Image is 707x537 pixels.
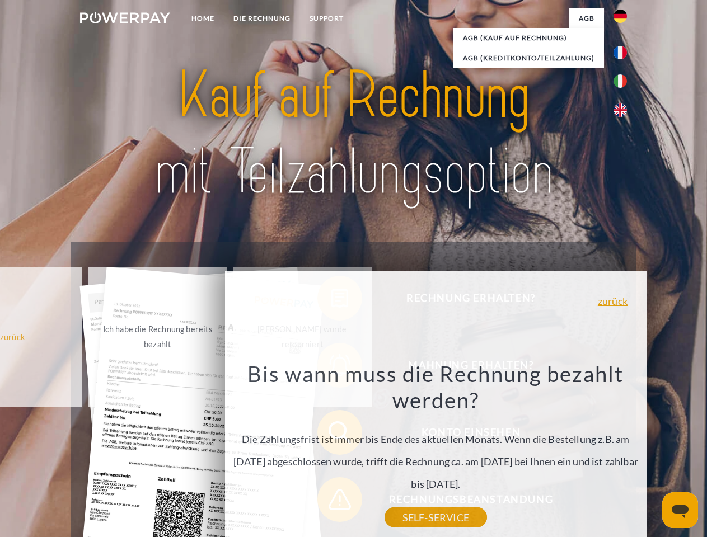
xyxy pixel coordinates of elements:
a: AGB (Kauf auf Rechnung) [453,28,604,48]
a: SELF-SERVICE [385,507,487,527]
div: Die Zahlungsfrist ist immer bis Ende des aktuellen Monats. Wenn die Bestellung z.B. am [DATE] abg... [231,360,640,517]
img: en [614,103,627,117]
a: zurück [598,296,628,306]
img: title-powerpay_de.svg [107,54,600,214]
div: Ich habe die Rechnung bereits bezahlt [95,322,221,352]
iframe: Schaltfläche zum Öffnen des Messaging-Fensters [662,492,698,528]
a: SUPPORT [300,8,353,29]
img: de [614,10,627,23]
img: logo-powerpay-white.svg [80,12,170,23]
a: DIE RECHNUNG [224,8,300,29]
a: AGB (Kreditkonto/Teilzahlung) [453,48,604,68]
img: it [614,74,627,88]
a: Home [182,8,224,29]
a: agb [569,8,604,29]
h3: Bis wann muss die Rechnung bezahlt werden? [231,360,640,414]
img: fr [614,46,627,59]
